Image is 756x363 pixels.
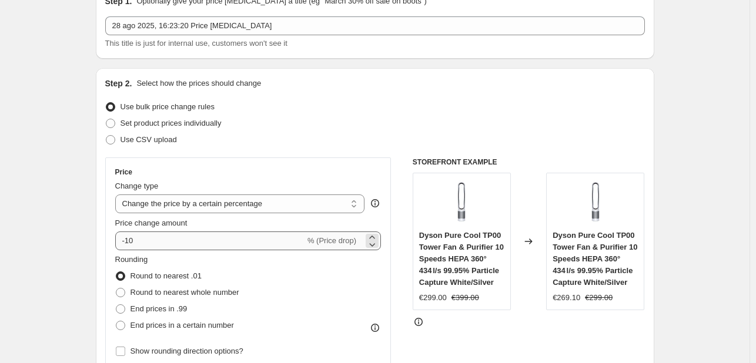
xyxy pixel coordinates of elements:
[131,347,243,355] span: Show rounding direction options?
[115,231,305,250] input: -15
[131,304,188,313] span: End prices in .99
[105,16,645,35] input: 30% off holiday sale
[121,135,177,144] span: Use CSV upload
[438,179,485,226] img: 51jBwxMRJmL_80x.jpg
[413,157,645,167] h6: STOREFRONT EXAMPLE
[131,321,234,330] span: End prices in a certain number
[105,39,287,48] span: This title is just for internal use, customers won't see it
[419,292,447,304] div: €299.00
[553,231,637,287] span: Dyson Pure Cool TP00 Tower Fan & Purifier 10 Speeds HEPA 360° 434 l/s 99.95% Particle Capture Whi...
[136,78,261,89] p: Select how the prices should change
[419,231,504,287] span: Dyson Pure Cool TP00 Tower Fan & Purifier 10 Speeds HEPA 360° 434 l/s 99.95% Particle Capture Whi...
[572,179,619,226] img: 51jBwxMRJmL_80x.jpg
[131,288,239,297] span: Round to nearest whole number
[115,181,159,190] span: Change type
[105,78,132,89] h2: Step 2.
[115,219,188,227] span: Price change amount
[121,119,222,127] span: Set product prices individually
[369,197,381,209] div: help
[585,292,613,304] strike: €299.00
[115,255,148,264] span: Rounding
[451,292,479,304] strike: €399.00
[307,236,356,245] span: % (Price drop)
[121,102,215,111] span: Use bulk price change rules
[131,271,202,280] span: Round to nearest .01
[553,292,580,304] div: €269.10
[115,167,132,177] h3: Price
